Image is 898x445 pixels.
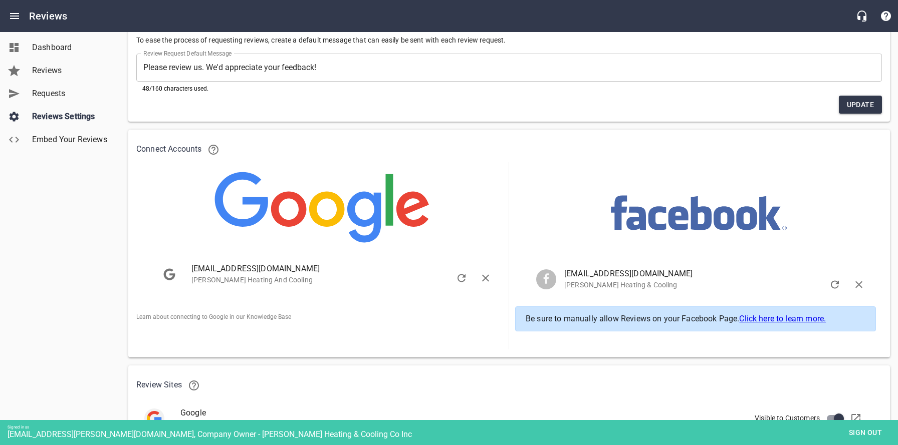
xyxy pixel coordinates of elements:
[201,138,226,162] a: Learn more about connecting Google and Facebook to Reviews
[844,426,886,439] span: Sign out
[450,266,474,290] button: Refresh
[180,419,858,429] p: [URL][DOMAIN_NAME]
[8,429,898,439] div: [EMAIL_ADDRESS][PERSON_NAME][DOMAIN_NAME], Company Owner - [PERSON_NAME] Heating & Cooling Co Inc
[180,407,858,419] span: Google
[191,275,476,285] p: [PERSON_NAME] Heating And Cooling
[839,96,882,114] button: Update
[847,99,874,111] span: Update
[191,263,476,275] span: [EMAIL_ADDRESS][DOMAIN_NAME]
[840,423,890,442] button: Sign out
[739,314,826,323] a: Click here to learn more.
[823,272,847,296] button: Refresh
[144,408,164,428] div: Google
[142,85,208,92] span: 48 /160 characters used.
[182,373,206,397] a: Customers will leave you reviews on these sites. Learn more.
[29,8,67,24] h6: Reviews
[136,138,882,162] h6: Connect Accounts
[564,268,849,280] span: [EMAIL_ADDRESS][DOMAIN_NAME]
[474,266,498,290] button: Sign Out
[136,373,882,397] h6: Review Sites
[8,425,898,429] div: Signed in as
[847,272,871,296] button: Sign Out
[32,111,108,123] span: Reviews Settings
[755,413,820,423] span: Visible to Customers
[3,4,27,28] button: Open drawer
[144,408,164,428] img: google-dark.png
[850,4,874,28] button: Live Chat
[526,313,865,325] p: Be sure to manually allow Reviews on your Facebook Page.
[32,88,108,100] span: Requests
[32,65,108,77] span: Reviews
[564,280,849,290] p: [PERSON_NAME] Heating & Cooling
[874,4,898,28] button: Support Portal
[32,134,108,146] span: Embed Your Reviews
[32,42,108,54] span: Dashboard
[143,63,875,72] textarea: Please review us. We'd appreciate your feedback!
[136,35,882,46] p: To ease the process of requesting reviews, create a default message that can easily be sent with ...
[136,313,291,320] a: Learn about connecting to Google in our Knowledge Base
